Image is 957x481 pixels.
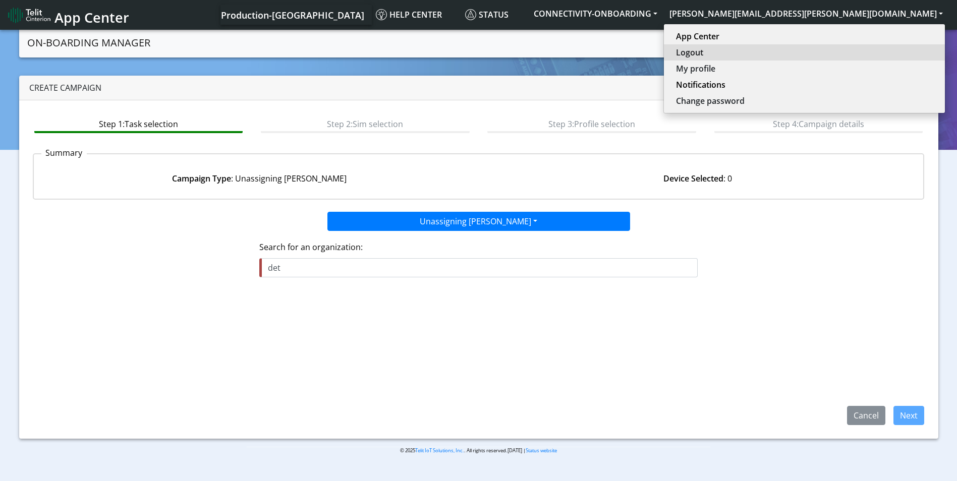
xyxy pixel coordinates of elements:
[27,33,150,53] a: On-Boarding Manager
[34,114,243,133] btn: Step 1: Task selection
[664,28,945,44] button: App Center
[664,93,945,109] button: Change password
[479,172,918,185] div: : 0
[376,9,387,20] img: knowledge.svg
[676,30,933,42] a: App Center
[714,114,923,133] btn: Step 4: Campaign details
[893,406,924,425] button: Next
[461,5,528,25] a: Status
[221,9,364,21] span: Production-[GEOGRAPHIC_DATA]
[676,79,933,91] a: Notifications
[372,5,461,25] a: Help center
[19,76,938,100] div: Create campaign
[664,77,945,93] button: Notifications
[528,5,663,23] button: CONNECTIVITY-ONBOARDING
[487,114,696,133] btn: Step 3: Profile selection
[261,114,469,133] btn: Step 2: Sim selection
[172,173,231,184] strong: Campaign Type
[41,147,87,159] p: Summary
[465,9,476,20] img: status.svg
[664,44,945,61] button: Logout
[259,241,698,253] label: Search for an organization:
[664,61,945,77] button: My profile
[526,447,557,454] a: Status website
[8,7,50,23] img: logo-telit-cinterion-gw-new.png
[259,258,698,277] input: Organization search
[327,212,630,231] button: Unassigning [PERSON_NAME]
[376,9,442,20] span: Help center
[847,406,885,425] button: Cancel
[415,447,464,454] a: Telit IoT Solutions, Inc.
[220,5,364,25] a: Your current platform instance
[663,5,949,23] button: [PERSON_NAME][EMAIL_ADDRESS][PERSON_NAME][DOMAIN_NAME]
[8,4,128,26] a: App Center
[465,9,509,20] span: Status
[663,173,723,184] strong: Device Selected
[247,447,710,454] p: © 2025 . All rights reserved.[DATE] |
[54,8,129,27] span: App Center
[40,172,479,185] div: : Unassigning [PERSON_NAME]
